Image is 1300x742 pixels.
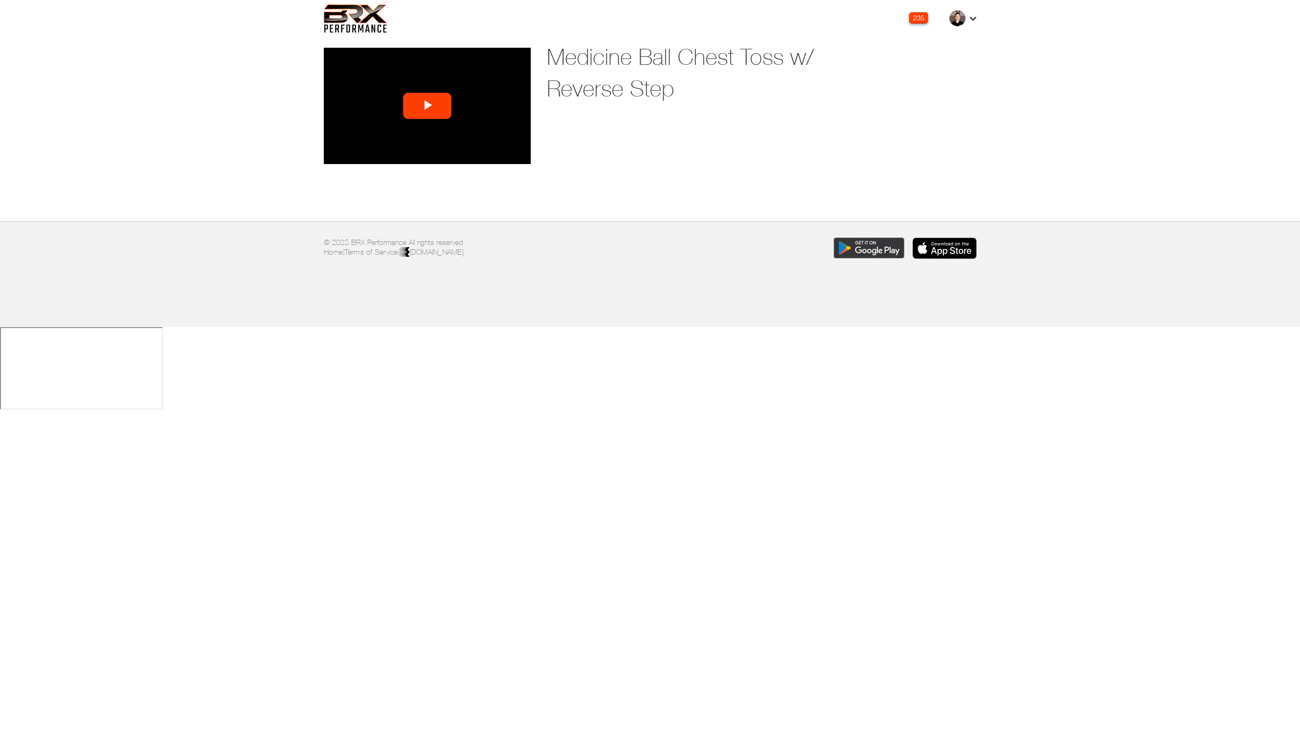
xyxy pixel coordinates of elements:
[324,4,388,33] img: 6f7da32581c89ca25d665dc3aae533e4f14fe3ef_original.svg
[400,248,464,256] a: [DOMAIN_NAME]
[909,12,928,24] div: 235
[400,247,410,258] img: colorblack-fill
[324,48,531,164] div: Video Player
[324,238,642,258] p: © 2025 BRX Performance All rights reserved. | |
[912,238,977,259] img: Download the BRX Performance app for iOS
[345,248,398,256] a: Terms of Service
[834,238,904,259] img: Download the BRX Performance app for Google Play
[547,41,865,105] h1: Medicine Ball Chest Toss w/ Reverse Step
[949,10,965,26] img: thumb.jpg
[324,248,343,256] a: Home
[403,93,451,119] button: Play Video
